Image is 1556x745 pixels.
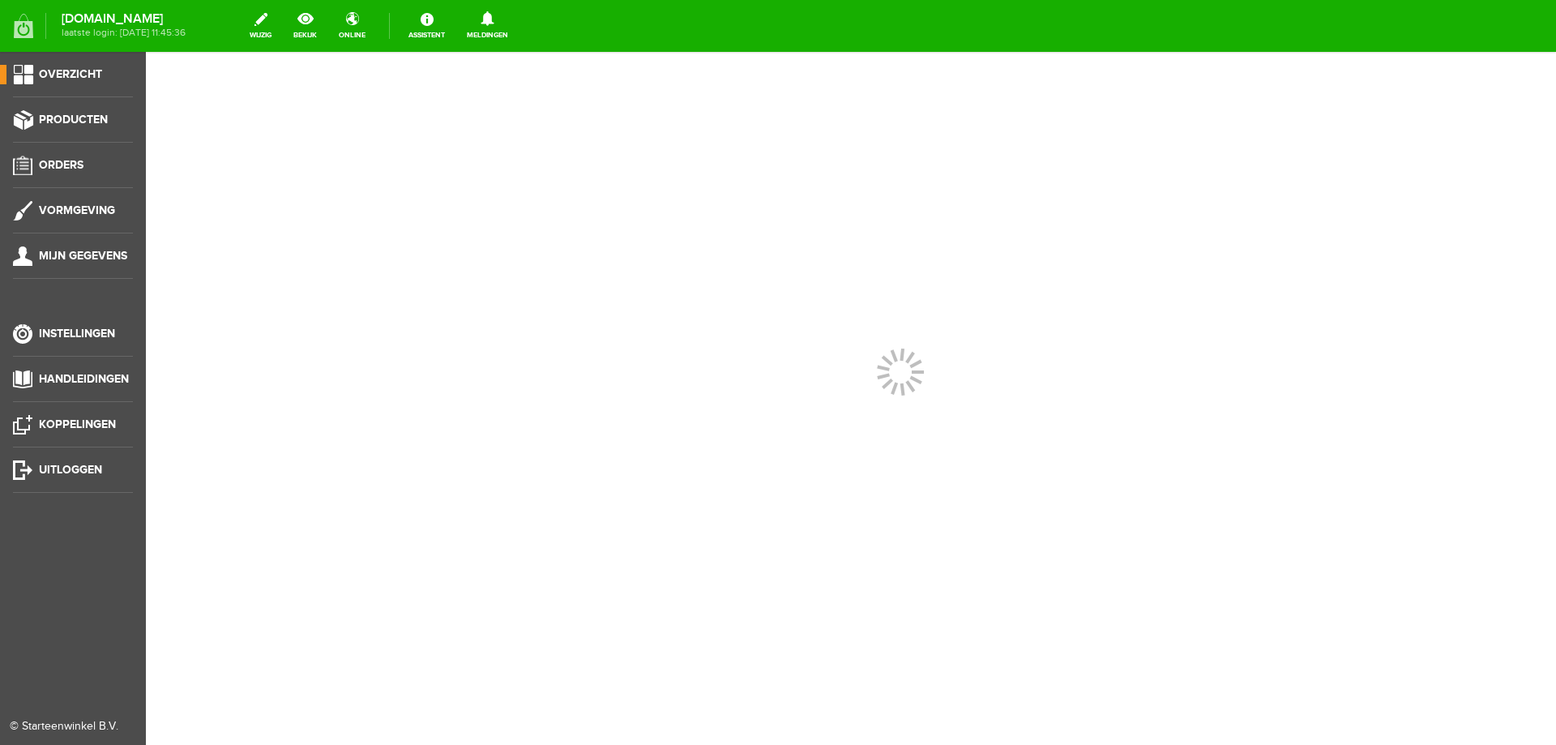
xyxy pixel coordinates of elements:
span: Handleidingen [39,372,129,386]
span: Overzicht [39,67,102,81]
div: © Starteenwinkel B.V. [10,718,123,735]
span: Orders [39,158,83,172]
span: laatste login: [DATE] 11:45:36 [62,28,186,37]
span: Instellingen [39,327,115,340]
span: Mijn gegevens [39,249,127,263]
span: Vormgeving [39,203,115,217]
a: bekijk [284,8,327,44]
a: Assistent [399,8,455,44]
span: Koppelingen [39,417,116,431]
a: online [329,8,375,44]
a: Meldingen [457,8,518,44]
span: Producten [39,113,108,126]
a: wijzig [240,8,281,44]
strong: [DOMAIN_NAME] [62,15,186,24]
span: Uitloggen [39,463,102,477]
